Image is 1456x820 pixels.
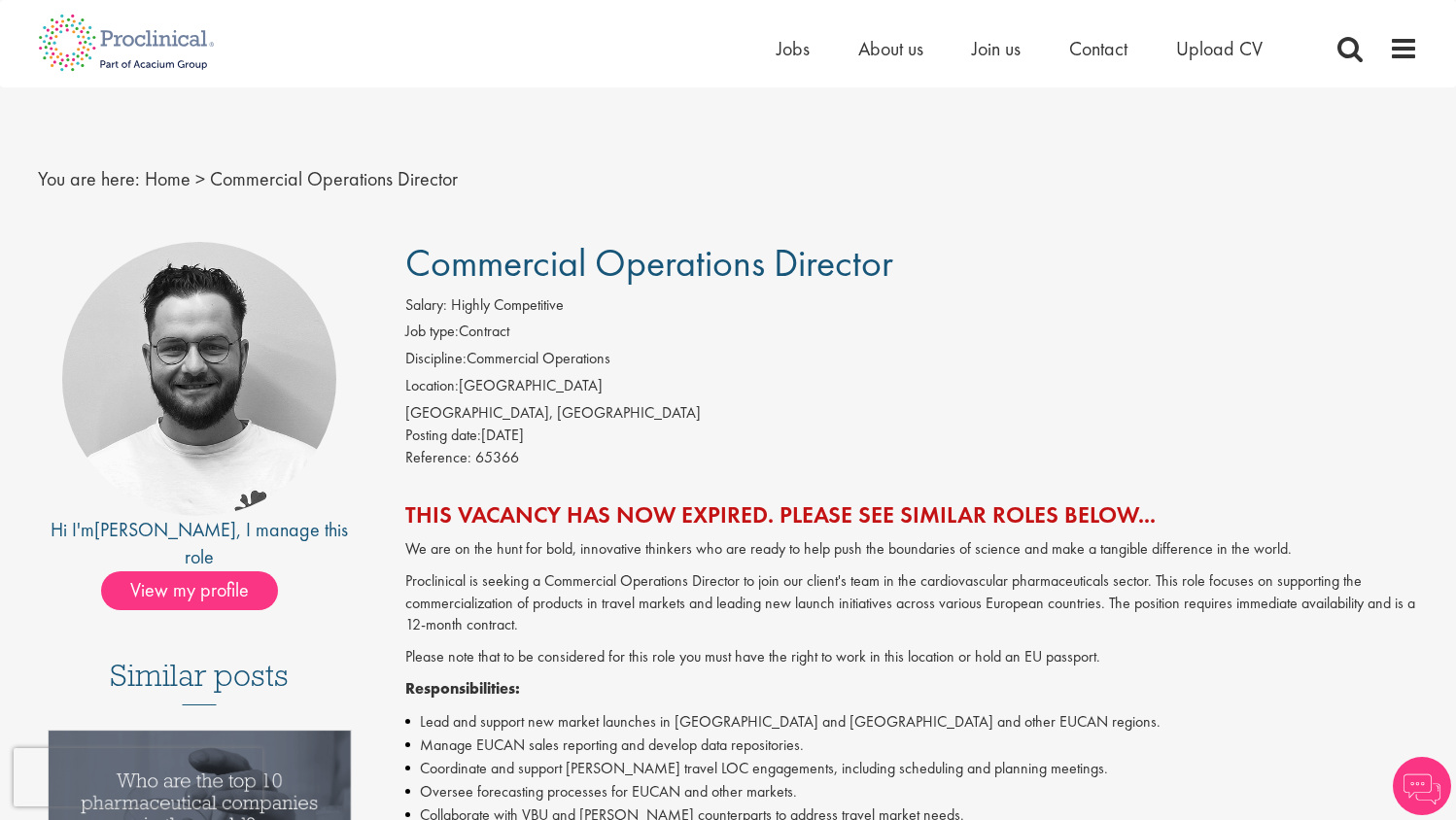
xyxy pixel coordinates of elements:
iframe: reCAPTCHA [14,748,262,806]
span: Highly Competitive [451,294,564,315]
li: Lead and support new market launches in [GEOGRAPHIC_DATA] and [GEOGRAPHIC_DATA] and other EUCAN r... [405,710,1419,734]
a: View my profile [101,575,297,600]
li: Manage EUCAN sales reporting and develop data repositories. [405,734,1419,757]
p: Please note that to be considered for this role you must have the right to work in this location ... [405,646,1419,668]
div: [GEOGRAPHIC_DATA], [GEOGRAPHIC_DATA] [405,402,1419,425]
li: [GEOGRAPHIC_DATA] [405,375,1419,402]
img: Chatbot [1393,757,1451,815]
label: Reference: [405,447,471,469]
a: About us [858,36,923,61]
a: Jobs [777,36,810,61]
span: 65366 [475,447,519,467]
p: Proclinical is seeking a Commercial Operations Director to join our client's team in the cardiova... [405,570,1419,637]
h3: Similar posts [110,659,289,705]
li: Contract [405,321,1419,348]
p: We are on the hunt for bold, innovative thinkers who are ready to help push the boundaries of sci... [405,538,1419,561]
span: > [195,166,205,191]
a: Join us [972,36,1021,61]
li: Coordinate and support [PERSON_NAME] travel LOC engagements, including scheduling and planning me... [405,757,1419,780]
a: breadcrumb link [145,166,191,191]
img: imeage of recruiter Emile De Beer [62,242,336,516]
span: Posting date: [405,425,481,445]
div: [DATE] [405,425,1419,447]
h2: This vacancy has now expired. Please see similar roles below... [405,502,1419,528]
li: Oversee forecasting processes for EUCAN and other markets. [405,780,1419,803]
span: Commercial Operations Director [210,166,458,191]
a: Contact [1069,36,1127,61]
span: Commercial Operations Director [405,238,893,288]
a: [PERSON_NAME] [94,517,236,542]
label: Discipline: [405,348,467,370]
span: View my profile [101,571,278,610]
label: Location: [405,375,459,397]
label: Salary: [405,294,447,317]
strong: Responsibilities: [405,678,520,699]
li: Commercial Operations [405,348,1419,375]
div: Hi I'm , I manage this role [38,516,362,571]
label: Job type: [405,321,459,343]
a: Upload CV [1176,36,1263,61]
span: You are here: [38,166,140,191]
